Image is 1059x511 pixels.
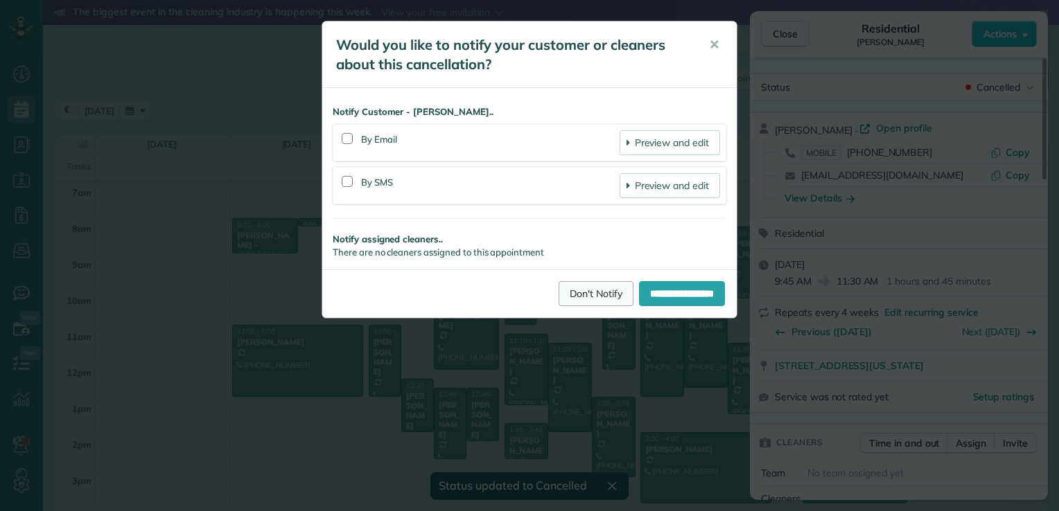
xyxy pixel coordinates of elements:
div: By SMS [361,173,620,198]
span: There are no cleaners assigned to this appointment [333,246,544,258]
strong: Notify Customer - [PERSON_NAME].. [333,105,726,118]
a: Preview and edit [620,173,720,198]
h5: Would you like to notify your customer or cleaners about this cancellation? [336,35,690,74]
span: ✕ [709,37,719,53]
strong: Notify assigned cleaners.. [333,233,726,246]
div: By Email [361,130,620,155]
a: Preview and edit [620,130,720,155]
a: Don't Notify [559,281,633,306]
